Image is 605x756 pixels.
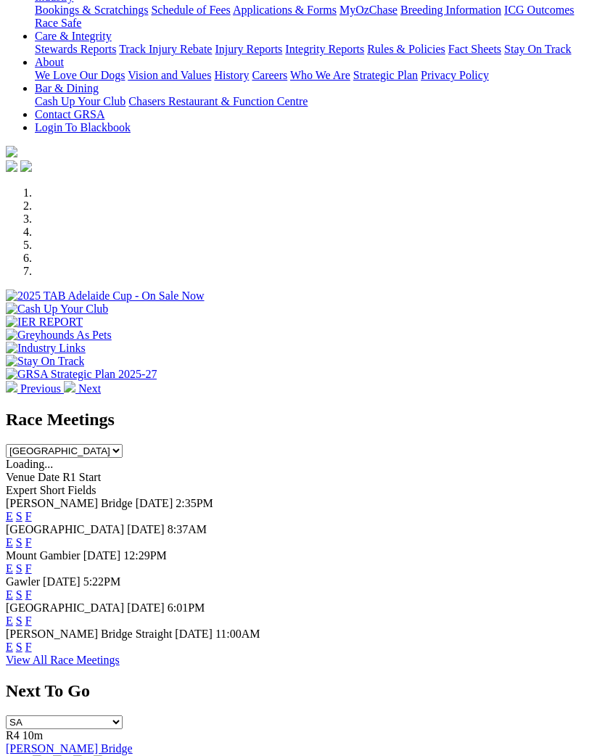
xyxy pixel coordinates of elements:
[20,382,61,395] span: Previous
[448,43,501,55] a: Fact Sheets
[6,342,86,355] img: Industry Links
[16,536,22,548] a: S
[67,484,96,496] span: Fields
[285,43,364,55] a: Integrity Reports
[40,484,65,496] span: Short
[6,316,83,329] img: IER REPORT
[6,575,40,588] span: Gawler
[6,160,17,172] img: facebook.svg
[128,69,211,81] a: Vision and Values
[119,43,212,55] a: Track Injury Rebate
[6,562,13,575] a: E
[6,146,17,157] img: logo-grsa-white.png
[6,615,13,627] a: E
[16,615,22,627] a: S
[6,641,13,653] a: E
[6,588,13,601] a: E
[123,549,167,562] span: 12:29PM
[22,729,43,741] span: 10m
[43,575,81,588] span: [DATE]
[252,69,287,81] a: Careers
[215,628,260,640] span: 11:00AM
[16,588,22,601] a: S
[25,562,32,575] a: F
[6,410,599,430] h2: Race Meetings
[25,588,32,601] a: F
[35,30,112,42] a: Care & Integrity
[6,549,81,562] span: Mount Gambier
[127,523,165,535] span: [DATE]
[25,615,32,627] a: F
[176,497,213,509] span: 2:35PM
[25,510,32,522] a: F
[16,510,22,522] a: S
[290,69,350,81] a: Who We Are
[64,382,101,395] a: Next
[504,43,571,55] a: Stay On Track
[35,43,599,56] div: Care & Integrity
[6,484,37,496] span: Expert
[38,471,59,483] span: Date
[35,43,116,55] a: Stewards Reports
[504,4,574,16] a: ICG Outcomes
[35,69,599,82] div: About
[215,43,282,55] a: Injury Reports
[83,575,121,588] span: 5:22PM
[6,601,124,614] span: [GEOGRAPHIC_DATA]
[421,69,489,81] a: Privacy Policy
[6,742,133,755] a: [PERSON_NAME] Bridge
[25,536,32,548] a: F
[35,121,131,133] a: Login To Blackbook
[6,382,64,395] a: Previous
[62,471,101,483] span: R1 Start
[35,17,81,29] a: Race Safe
[6,289,205,303] img: 2025 TAB Adelaide Cup - On Sale Now
[35,56,64,68] a: About
[127,601,165,614] span: [DATE]
[6,497,133,509] span: [PERSON_NAME] Bridge
[35,69,125,81] a: We Love Our Dogs
[16,562,22,575] a: S
[78,382,101,395] span: Next
[6,355,84,368] img: Stay On Track
[151,4,230,16] a: Schedule of Fees
[6,681,599,701] h2: Next To Go
[400,4,501,16] a: Breeding Information
[6,536,13,548] a: E
[6,510,13,522] a: E
[20,160,32,172] img: twitter.svg
[6,368,157,381] img: GRSA Strategic Plan 2025-27
[136,497,173,509] span: [DATE]
[35,4,148,16] a: Bookings & Scratchings
[6,729,20,741] span: R4
[16,641,22,653] a: S
[353,69,418,81] a: Strategic Plan
[64,381,75,393] img: chevron-right-pager-white.svg
[168,523,207,535] span: 8:37AM
[6,303,108,316] img: Cash Up Your Club
[35,95,125,107] a: Cash Up Your Club
[6,381,17,393] img: chevron-left-pager-white.svg
[6,471,35,483] span: Venue
[6,628,172,640] span: [PERSON_NAME] Bridge Straight
[367,43,445,55] a: Rules & Policies
[233,4,337,16] a: Applications & Forms
[168,601,205,614] span: 6:01PM
[6,329,112,342] img: Greyhounds As Pets
[83,549,121,562] span: [DATE]
[6,523,124,535] span: [GEOGRAPHIC_DATA]
[214,69,249,81] a: History
[35,108,104,120] a: Contact GRSA
[339,4,398,16] a: MyOzChase
[35,4,599,30] div: Industry
[6,458,53,470] span: Loading...
[25,641,32,653] a: F
[175,628,213,640] span: [DATE]
[128,95,308,107] a: Chasers Restaurant & Function Centre
[35,82,99,94] a: Bar & Dining
[35,95,599,108] div: Bar & Dining
[6,654,120,666] a: View All Race Meetings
